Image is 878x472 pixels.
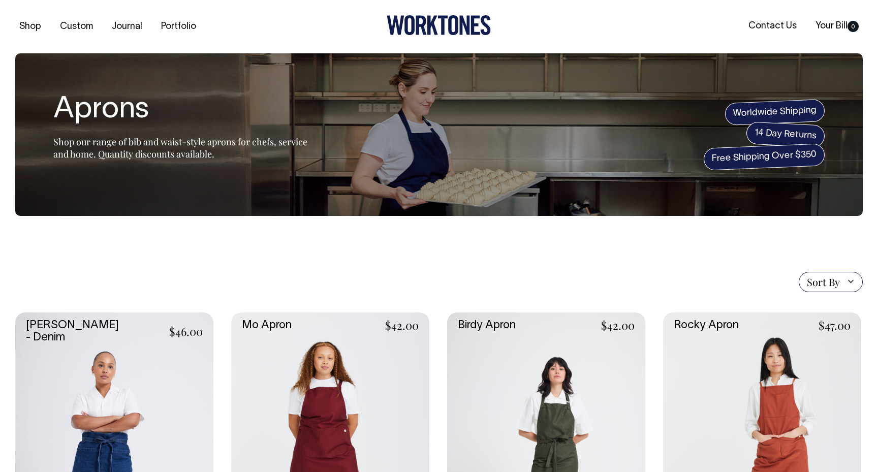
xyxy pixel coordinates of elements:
span: Sort By [807,276,840,288]
span: Worldwide Shipping [725,99,825,125]
a: Journal [108,18,146,35]
span: Free Shipping Over $350 [703,143,825,171]
a: Custom [56,18,97,35]
span: 0 [848,21,859,32]
a: Portfolio [157,18,200,35]
span: 14 Day Returns [746,121,825,148]
span: Shop our range of bib and waist-style aprons for chefs, service and home. Quantity discounts avai... [53,136,307,160]
a: Your Bill0 [811,18,863,35]
a: Contact Us [744,18,801,35]
a: Shop [15,18,45,35]
h1: Aprons [53,94,307,127]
